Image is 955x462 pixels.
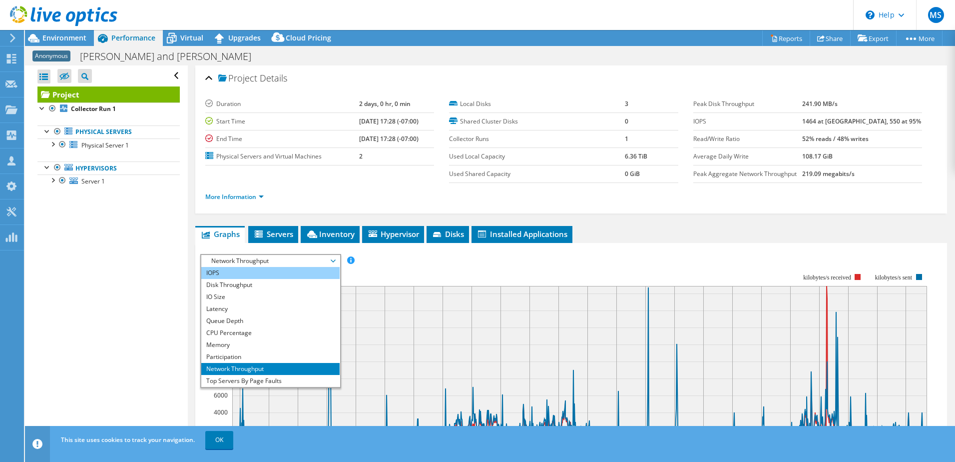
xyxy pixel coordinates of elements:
[802,134,869,143] b: 52% reads / 48% writes
[762,30,810,46] a: Reports
[201,327,340,339] li: CPU Percentage
[286,33,331,42] span: Cloud Pricing
[201,279,340,291] li: Disk Throughput
[37,125,180,138] a: Physical Servers
[866,10,875,19] svg: \n
[802,152,833,160] b: 108.17 GiB
[432,229,464,239] span: Disks
[201,315,340,327] li: Queue Depth
[37,161,180,174] a: Hypervisors
[802,117,921,125] b: 1464 at [GEOGRAPHIC_DATA], 550 at 95%
[205,431,233,449] a: OK
[367,229,419,239] span: Hypervisor
[201,363,340,375] li: Network Throughput
[928,7,944,23] span: MS
[37,174,180,187] a: Server 1
[81,177,105,185] span: Server 1
[71,104,116,113] b: Collector Run 1
[449,116,624,126] label: Shared Cluster Disks
[850,30,897,46] a: Export
[37,86,180,102] a: Project
[477,229,567,239] span: Installed Applications
[875,274,913,281] text: kilobytes/s sent
[37,138,180,151] a: Physical Server 1
[625,169,640,178] b: 0 GiB
[205,116,359,126] label: Start Time
[625,152,647,160] b: 6.36 TiB
[201,291,340,303] li: IO Size
[802,169,855,178] b: 219.09 megabits/s
[260,72,287,84] span: Details
[803,274,851,281] text: kilobytes/s received
[201,375,340,387] li: Top Servers By Page Faults
[201,351,340,363] li: Participation
[205,151,359,161] label: Physical Servers and Virtual Machines
[111,33,155,42] span: Performance
[625,134,628,143] b: 1
[449,99,624,109] label: Local Disks
[75,51,267,62] h1: [PERSON_NAME] and [PERSON_NAME]
[214,425,228,433] text: 2000
[180,33,203,42] span: Virtual
[810,30,851,46] a: Share
[625,117,628,125] b: 0
[205,99,359,109] label: Duration
[61,435,195,444] span: This site uses cookies to track your navigation.
[449,134,624,144] label: Collector Runs
[253,229,293,239] span: Servers
[205,192,264,201] a: More Information
[206,255,335,267] span: Network Throughput
[896,30,943,46] a: More
[359,134,419,143] b: [DATE] 17:28 (-07:00)
[228,33,261,42] span: Upgrades
[359,99,411,108] b: 2 days, 0 hr, 0 min
[201,303,340,315] li: Latency
[214,391,228,399] text: 6000
[201,339,340,351] li: Memory
[37,102,180,115] a: Collector Run 1
[205,134,359,144] label: End Time
[32,50,70,61] span: Anonymous
[625,99,628,108] b: 3
[200,229,240,239] span: Graphs
[802,99,838,108] b: 241.90 MB/s
[359,117,419,125] b: [DATE] 17:28 (-07:00)
[42,33,86,42] span: Environment
[201,267,340,279] li: IOPS
[693,169,803,179] label: Peak Aggregate Network Throughput
[359,152,363,160] b: 2
[693,134,803,144] label: Read/Write Ratio
[693,151,803,161] label: Average Daily Write
[218,73,257,83] span: Project
[449,151,624,161] label: Used Local Capacity
[214,408,228,416] text: 4000
[449,169,624,179] label: Used Shared Capacity
[306,229,355,239] span: Inventory
[693,116,803,126] label: IOPS
[693,99,803,109] label: Peak Disk Throughput
[81,141,129,149] span: Physical Server 1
